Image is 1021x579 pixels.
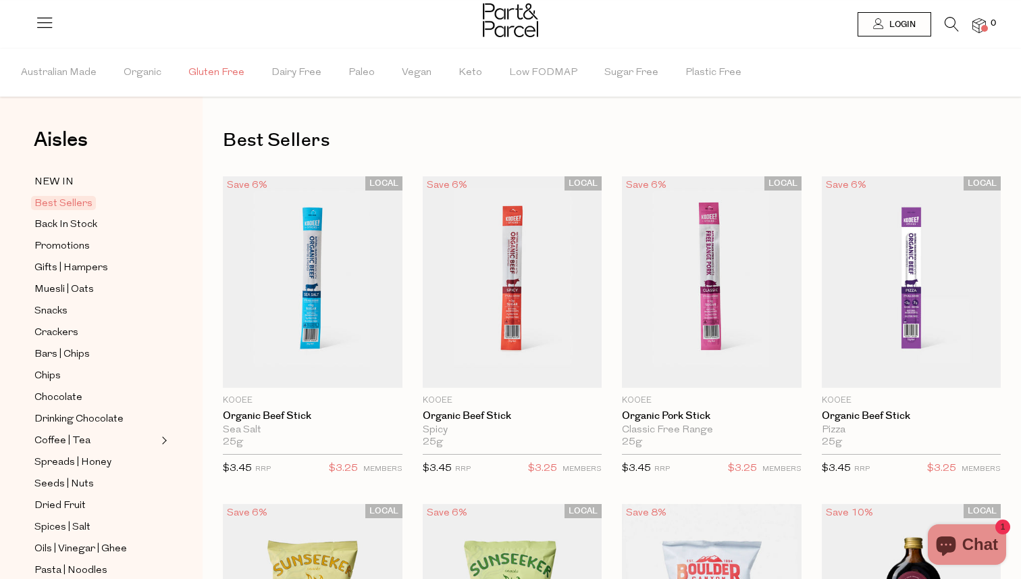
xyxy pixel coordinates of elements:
div: Classic Free Range [622,424,802,436]
img: Organic Beef Stick [822,176,1001,388]
span: $3.25 [528,460,557,478]
a: NEW IN [34,174,157,191]
img: Part&Parcel [483,3,538,37]
span: Chips [34,368,61,384]
inbox-online-store-chat: Shopify online store chat [924,524,1010,568]
p: KOOEE [622,395,802,407]
span: Bars | Chips [34,347,90,363]
span: LOCAL [365,504,402,518]
span: Crackers [34,325,78,341]
div: Save 10% [822,504,877,522]
h1: Best Sellers [223,125,1001,156]
a: Seeds | Nuts [34,476,157,493]
span: LOCAL [764,176,802,191]
span: Australian Made [21,49,97,97]
span: NEW IN [34,174,74,191]
p: KOOEE [822,395,1001,407]
span: Plastic Free [685,49,741,97]
p: KOOEE [423,395,602,407]
a: Chocolate [34,389,157,406]
span: 0 [987,18,999,30]
div: Save 6% [223,176,271,195]
div: Pizza [822,424,1001,436]
span: Spreads | Honey [34,455,111,471]
span: Low FODMAP [509,49,577,97]
span: LOCAL [964,504,1001,518]
span: Paleo [348,49,375,97]
a: Login [858,12,931,36]
span: LOCAL [964,176,1001,191]
span: Promotions [34,238,90,255]
span: Dried Fruit [34,498,86,514]
div: Save 6% [223,504,271,522]
span: 25g [423,436,443,449]
span: $3.45 [423,463,452,474]
span: Best Sellers [31,196,96,210]
span: 25g [822,436,842,449]
span: Coffee | Tea [34,433,90,449]
span: LOCAL [365,176,402,191]
span: Keto [459,49,482,97]
a: Organic Beef Stick [423,410,602,422]
a: Coffee | Tea [34,432,157,449]
a: Promotions [34,238,157,255]
span: LOCAL [565,504,602,518]
span: $3.45 [223,463,252,474]
a: Organic Beef Stick [822,410,1001,422]
span: $3.25 [728,460,757,478]
img: Organic Beef Stick [223,176,402,388]
span: $3.45 [622,463,651,474]
span: 25g [223,436,243,449]
span: Vegan [402,49,431,97]
a: Organic Beef Stick [223,410,402,422]
div: Spicy [423,424,602,436]
span: Drinking Chocolate [34,411,124,428]
span: Spices | Salt [34,520,90,536]
small: MEMBERS [962,465,1001,473]
span: Gluten Free [188,49,244,97]
a: Dried Fruit [34,497,157,514]
span: $3.25 [329,460,358,478]
span: Back In Stock [34,217,97,233]
a: Organic Pork Stick [622,410,802,422]
div: Save 6% [622,176,671,195]
small: MEMBERS [562,465,602,473]
span: $3.25 [927,460,956,478]
a: Gifts | Hampers [34,259,157,276]
span: Oils | Vinegar | Ghee [34,541,127,557]
div: Save 6% [423,176,471,195]
a: Spreads | Honey [34,454,157,471]
small: RRP [854,465,870,473]
a: Snacks [34,303,157,320]
span: Login [886,19,916,30]
span: Dairy Free [271,49,321,97]
a: Muesli | Oats [34,281,157,298]
a: Back In Stock [34,216,157,233]
div: Save 6% [423,504,471,522]
a: Aisles [34,130,88,163]
div: Sea Salt [223,424,402,436]
a: Oils | Vinegar | Ghee [34,540,157,557]
span: $3.45 [822,463,851,474]
a: 0 [972,18,986,32]
a: Crackers [34,324,157,341]
span: Pasta | Noodles [34,563,107,579]
span: 25g [622,436,642,449]
a: Best Sellers [34,195,157,211]
small: MEMBERS [363,465,402,473]
div: Save 8% [622,504,671,522]
img: Organic Beef Stick [423,176,602,388]
span: LOCAL [565,176,602,191]
span: Sugar Free [604,49,658,97]
small: RRP [455,465,471,473]
span: Snacks [34,303,68,320]
a: Drinking Chocolate [34,411,157,428]
a: Pasta | Noodles [34,562,157,579]
span: Muesli | Oats [34,282,94,298]
span: Organic [124,49,161,97]
span: Seeds | Nuts [34,476,94,493]
small: MEMBERS [762,465,802,473]
span: Aisles [34,125,88,155]
img: Organic Pork Stick [622,176,802,388]
span: Chocolate [34,390,82,406]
